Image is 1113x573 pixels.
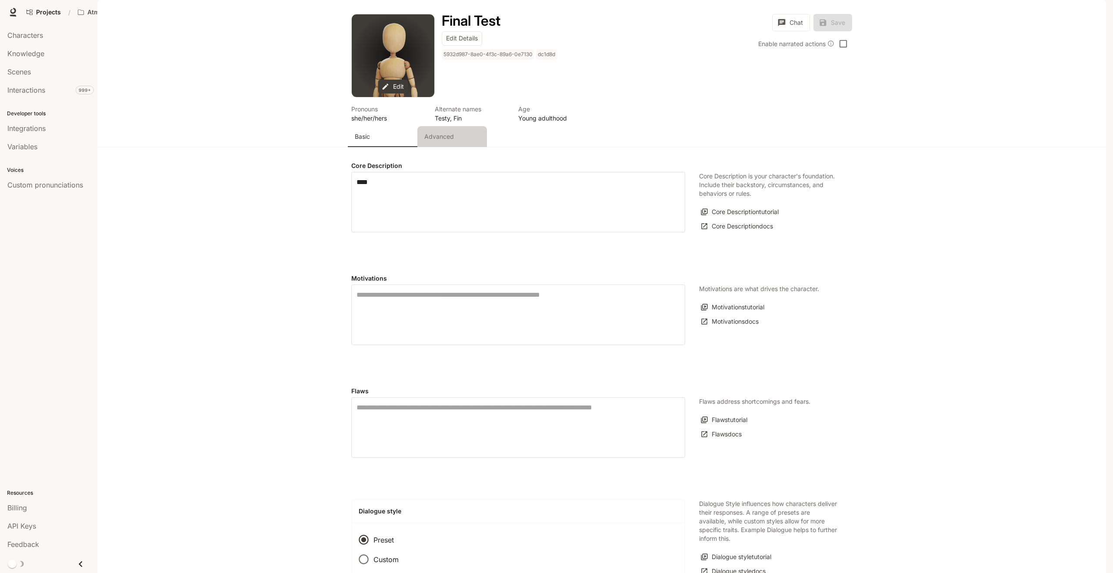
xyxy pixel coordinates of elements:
a: Motivationsdocs [699,315,761,329]
p: Advanced [424,132,454,141]
button: Edit [378,80,408,94]
button: Flawstutorial [699,413,750,427]
h4: Core Description [351,161,685,170]
button: Open character details dialog [442,14,500,28]
button: Core Descriptiontutorial [699,205,781,219]
button: Edit Details [442,31,482,46]
button: Open character details dialog [518,104,591,123]
div: / [65,8,74,17]
h4: Flaws [351,387,685,395]
div: label [351,172,685,232]
p: Testy, Fin [435,114,508,123]
p: Atma Core The Neural Network [87,9,136,16]
span: 5932d987-8ae0-4f3c-89a6-0e7130 [442,49,536,60]
p: dc1d8d [538,51,555,58]
button: Open character details dialog [442,49,559,63]
p: Dialogue Style influences how characters deliver their responses. A range of presets are availabl... [699,499,838,543]
button: Open character details dialog [435,104,508,123]
button: Chat [772,14,810,31]
div: Enable narrated actions [758,39,834,48]
p: Core Description is your character's foundation. Include their backstory, circumstances, and beha... [699,172,838,198]
div: Flaws [351,397,685,458]
p: Flaws address shortcomings and fears. [699,397,810,406]
button: Motivationstutorial [699,300,766,315]
button: Dialogue styletutorial [699,550,773,564]
p: Age [518,104,591,114]
button: Open character avatar dialog [352,14,434,97]
p: she/her/hers [351,114,424,123]
span: Preset [373,535,394,545]
div: Dialogue style type [359,530,406,570]
p: 5932d987-8ae0-4f3c-89a6-0e7130 [443,51,533,58]
h1: Final Test [442,12,500,29]
div: Avatar image [352,14,434,97]
p: Pronouns [351,104,424,114]
button: All workspaces [74,3,150,21]
span: Projects [36,9,61,16]
a: Flawsdocs [699,427,744,442]
p: Basic [355,132,370,141]
h4: Dialogue style [359,507,678,516]
span: Custom [373,554,399,565]
a: Go to projects [23,3,65,21]
a: Core Descriptiondocs [699,219,775,234]
p: Young adulthood [518,114,591,123]
h4: Motivations [351,274,685,283]
p: Alternate names [435,104,508,114]
button: Open character details dialog [351,104,424,123]
p: Motivations are what drives the character. [699,285,819,293]
span: dc1d8d [536,49,559,60]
